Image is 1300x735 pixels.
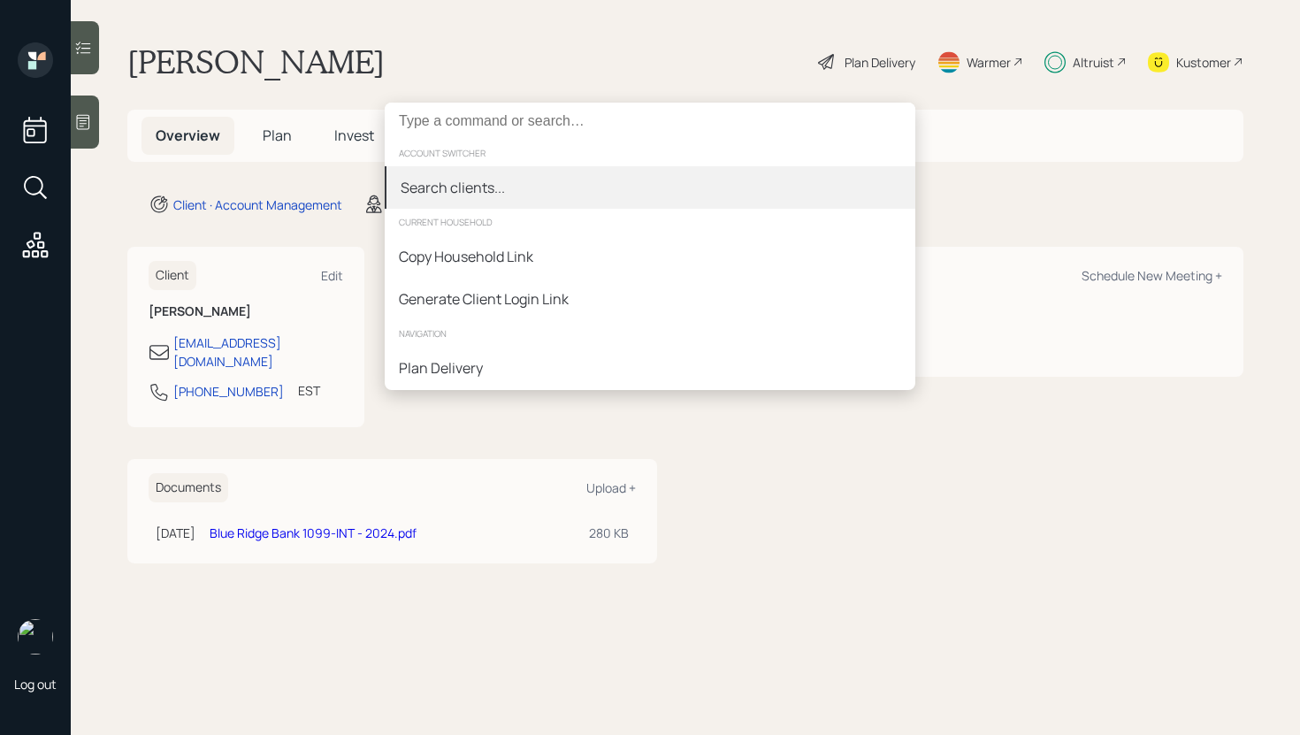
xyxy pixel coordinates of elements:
div: current household [385,209,915,235]
div: Generate Client Login Link [399,288,569,310]
div: Search clients... [401,177,505,198]
div: Copy Household Link [399,246,533,267]
div: Plan Delivery [399,357,483,379]
div: navigation [385,320,915,347]
div: account switcher [385,140,915,166]
input: Type a command or search… [385,103,915,140]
